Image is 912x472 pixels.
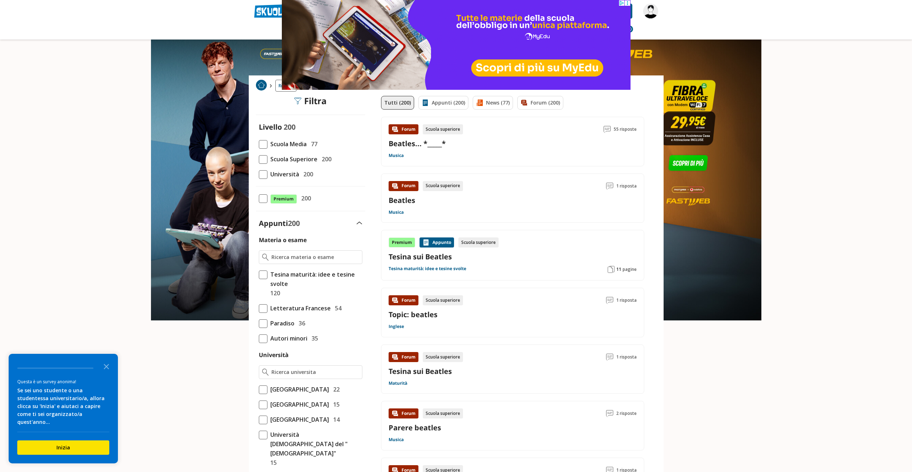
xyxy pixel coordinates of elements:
div: Forum [389,124,418,134]
a: Musica [389,153,404,158]
span: Scuola Media [267,139,307,149]
div: Questa è un survey anonima! [17,378,109,385]
div: Scuola superiore [458,237,499,247]
img: Apri e chiudi sezione [357,222,362,225]
img: Forum contenuto [391,126,399,133]
img: Appunti filtro contenuto [422,99,429,106]
button: Close the survey [99,359,114,373]
span: 200 [288,218,300,228]
img: Appunti contenuto [422,239,430,246]
label: Università [259,351,289,359]
img: Pagine [608,266,615,273]
span: 35 [309,334,318,343]
a: Parere beatles [389,423,441,432]
img: News filtro contenuto [476,99,483,106]
span: [GEOGRAPHIC_DATA] [267,385,329,394]
img: Anna2512 [643,4,658,19]
a: Maturità [389,380,407,386]
a: Beatles... *_____* [389,139,446,148]
span: Premium [270,194,297,204]
span: 2 risposte [616,408,637,418]
img: Forum contenuto [391,182,399,190]
span: 200 [298,194,311,203]
a: Musica [389,209,404,215]
span: Università [267,170,299,179]
a: Topic: beatles [389,310,437,319]
img: Filtra filtri mobile [294,97,301,105]
div: Premium [389,237,415,247]
div: Scuola superiore [423,181,463,191]
a: Forum (200) [517,96,563,110]
div: Se sei uno studente o una studentessa universitario/a, allora clicca su 'Inizia' e aiutaci a capi... [17,387,109,426]
img: Commenti lettura [604,126,611,133]
span: pagine [623,267,637,272]
a: News (77) [473,96,513,110]
span: 200 [301,170,313,179]
span: Scuola Superiore [267,154,317,164]
a: Home [256,80,267,92]
img: Commenti lettura [606,353,613,361]
span: 200 [284,122,295,132]
a: Tutti (200) [381,96,414,110]
div: Scuola superiore [423,408,463,418]
span: 54 [332,304,342,313]
img: Commenti lettura [606,297,613,304]
a: Inglese [389,324,404,329]
span: [GEOGRAPHIC_DATA] [267,415,329,424]
span: Autori minori [267,334,307,343]
img: Forum contenuto [391,353,399,361]
a: Appunti (200) [418,96,468,110]
img: Home [256,80,267,91]
img: Ricerca universita [262,369,269,376]
button: Inizia [17,440,109,455]
div: Scuola superiore [423,295,463,305]
span: 200 [319,154,331,164]
span: Paradiso [267,319,294,328]
span: Università [DEMOGRAPHIC_DATA] del "[DEMOGRAPHIC_DATA]" [267,430,362,458]
a: Musica [389,437,404,443]
a: Ricerca [275,80,297,92]
input: Ricerca universita [271,369,359,376]
span: 36 [296,319,305,328]
div: Appunto [420,237,454,247]
a: Tesina maturità: idee e tesine svolte [389,266,466,272]
span: 14 [330,415,340,424]
img: Forum contenuto [391,410,399,417]
div: Forum [389,408,418,418]
span: [GEOGRAPHIC_DATA] [267,400,329,409]
span: 120 [267,288,280,298]
img: Forum contenuto [391,297,399,304]
a: Tesina sui Beatles [389,252,637,262]
label: Appunti [259,218,300,228]
span: 22 [330,385,340,394]
img: Commenti lettura [606,410,613,417]
img: Ricerca materia o esame [262,254,269,261]
span: Letteratura Francese [267,304,331,313]
span: Tesina maturità: idee e tesine svolte [267,270,362,288]
div: Scuola superiore [423,352,463,362]
div: Scuola superiore [423,124,463,134]
div: Survey [9,354,118,463]
div: Forum [389,295,418,305]
label: Materia o esame [259,236,307,244]
label: Livello [259,122,282,132]
a: Beatles [389,195,415,205]
img: Commenti lettura [606,182,613,190]
span: 55 risposte [614,124,637,134]
div: Filtra [294,96,327,106]
span: 1 risposta [616,181,637,191]
span: 11 [616,267,621,272]
div: Forum [389,352,418,362]
span: 1 risposta [616,295,637,305]
span: 15 [267,458,277,467]
span: 77 [308,139,317,149]
div: Forum [389,181,418,191]
a: Tesina sui Beatles [389,366,452,376]
input: Ricerca materia o esame [271,254,359,261]
span: 1 risposta [616,352,637,362]
span: 15 [330,400,340,409]
img: Forum filtro contenuto [521,99,528,106]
